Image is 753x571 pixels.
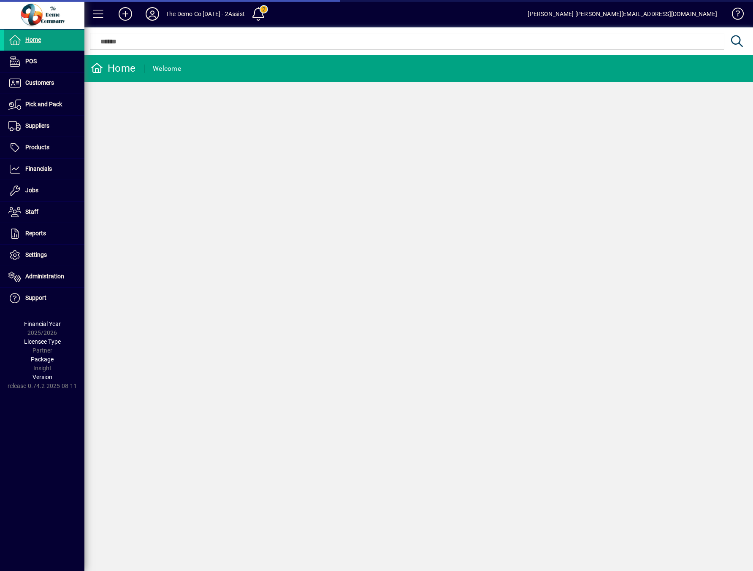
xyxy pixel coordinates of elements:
[25,101,62,108] span: Pick and Pack
[528,7,717,21] div: [PERSON_NAME] [PERSON_NAME][EMAIL_ADDRESS][DOMAIN_NAME]
[25,122,49,129] span: Suppliers
[4,73,84,94] a: Customers
[25,294,46,301] span: Support
[24,321,61,327] span: Financial Year
[139,6,166,22] button: Profile
[4,288,84,309] a: Support
[4,137,84,158] a: Products
[4,202,84,223] a: Staff
[33,374,52,380] span: Version
[31,356,54,363] span: Package
[726,2,742,29] a: Knowledge Base
[4,51,84,72] a: POS
[153,62,181,75] div: Welcome
[4,94,84,115] a: Pick and Pack
[91,62,135,75] div: Home
[25,208,38,215] span: Staff
[4,266,84,287] a: Administration
[166,7,245,21] div: The Demo Co [DATE] - 2Assist
[24,338,61,345] span: Licensee Type
[25,79,54,86] span: Customers
[4,223,84,244] a: Reports
[25,230,46,237] span: Reports
[4,180,84,201] a: Jobs
[25,165,52,172] span: Financials
[25,251,47,258] span: Settings
[25,273,64,280] span: Administration
[25,36,41,43] span: Home
[4,116,84,137] a: Suppliers
[25,144,49,151] span: Products
[25,187,38,194] span: Jobs
[25,58,37,65] span: POS
[4,245,84,266] a: Settings
[112,6,139,22] button: Add
[4,159,84,180] a: Financials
